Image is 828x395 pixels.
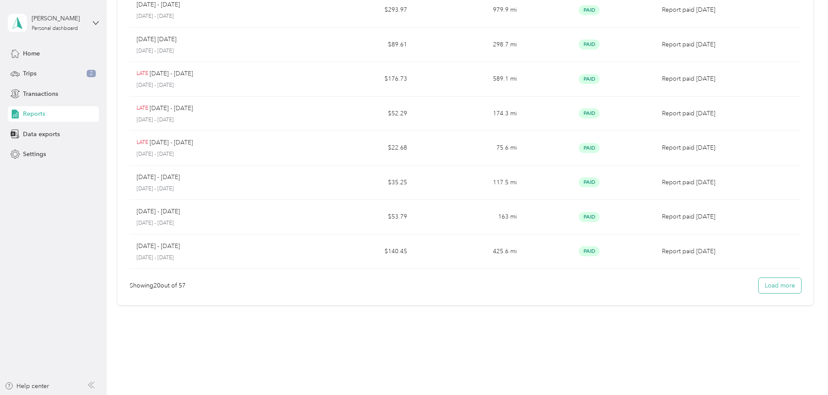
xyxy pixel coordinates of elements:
p: [DATE] - [DATE] [137,47,298,55]
p: [DATE] - [DATE] [150,138,193,147]
span: Paid [579,212,600,222]
span: Paid [579,108,600,118]
span: Paid [579,5,600,15]
td: 425.6 mi [414,235,523,269]
td: 298.7 mi [414,28,523,62]
div: Showing 20 out of 57 [130,281,186,290]
p: Report paid [DATE] [662,5,794,15]
p: [DATE] - [DATE] [137,116,298,124]
span: Paid [579,143,600,153]
span: Data exports [23,130,60,139]
td: 117.5 mi [414,166,523,200]
p: Report paid [DATE] [662,40,794,49]
button: Help center [5,382,49,391]
span: Paid [579,246,600,256]
p: LATE [137,70,148,78]
td: $52.29 [305,97,414,131]
span: Paid [579,39,600,49]
span: Trips [23,69,36,78]
div: Personal dashboard [32,26,78,31]
td: $22.68 [305,131,414,166]
button: Load more [759,278,801,293]
span: Settings [23,150,46,159]
td: 589.1 mi [414,62,523,97]
iframe: Everlance-gr Chat Button Frame [779,346,828,395]
p: LATE [137,104,148,112]
p: [DATE] - [DATE] [137,207,180,216]
p: LATE [137,139,148,147]
span: 2 [87,70,96,78]
p: [DATE] - [DATE] [137,185,298,193]
p: Report paid [DATE] [662,247,794,256]
p: [DATE] - [DATE] [137,173,180,182]
p: [DATE] - [DATE] [137,13,298,20]
p: [DATE] - [DATE] [137,254,298,262]
td: 174.3 mi [414,97,523,131]
p: Report paid [DATE] [662,74,794,84]
td: $89.61 [305,28,414,62]
td: $53.79 [305,200,414,235]
span: Home [23,49,40,58]
span: Reports [23,109,45,118]
p: Report paid [DATE] [662,143,794,153]
span: Transactions [23,89,58,98]
div: [PERSON_NAME] [32,14,86,23]
p: [DATE] - [DATE] [150,69,193,78]
td: $35.25 [305,166,414,200]
p: Report paid [DATE] [662,212,794,222]
p: Report paid [DATE] [662,178,794,187]
span: Paid [579,177,600,187]
p: [DATE] - [DATE] [137,242,180,251]
td: $140.45 [305,235,414,269]
p: [DATE] - [DATE] [137,219,298,227]
td: 163 mi [414,200,523,235]
td: 75.6 mi [414,131,523,166]
td: $176.73 [305,62,414,97]
p: [DATE] - [DATE] [137,82,298,89]
p: [DATE] - [DATE] [137,150,298,158]
span: Paid [579,74,600,84]
p: [DATE] - [DATE] [150,104,193,113]
p: Report paid [DATE] [662,109,794,118]
p: [DATE] [DATE] [137,35,176,44]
